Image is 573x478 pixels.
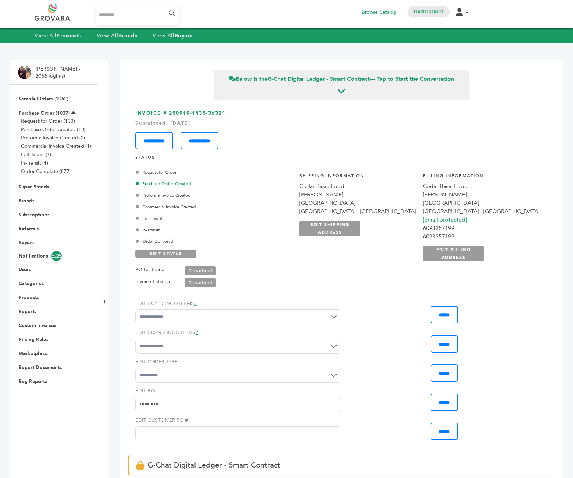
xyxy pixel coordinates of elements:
div: Fulfillment [137,215,280,222]
div: 6093357199 [423,224,539,232]
div: Commercial Invoice Created [137,204,280,210]
div: Submitted: [DATE] [135,120,547,127]
a: Brands [19,197,34,204]
a: Custom Invoices [19,322,56,329]
div: 6093357199 [423,232,539,241]
a: Order Complete (877) [21,168,71,175]
a: View AllBuyers [153,32,193,39]
a: Super Brands [19,183,49,190]
a: View AllBrands [97,32,137,39]
a: EDIT BILLING ADDRESS [423,246,484,261]
div: Cedar Basic Food [299,182,416,190]
a: ? [194,300,196,307]
a: Subscriptions [19,211,49,218]
div: [GEOGRAPHIC_DATA] [423,199,539,207]
a: Download [185,266,216,275]
a: Notifications5225 [19,251,90,261]
label: EDIT BUYER INCOTERMS [135,300,341,307]
a: ? [196,329,198,336]
strong: Brands [118,32,137,39]
label: PO for Brand [135,266,165,274]
a: Categories [19,280,44,287]
h4: Billing Information [423,173,539,182]
a: In-Transit (4) [21,160,48,166]
strong: G-Chat Digital Ledger - Smart Contract [268,75,370,83]
div: Cedar Basic Food [423,182,539,190]
label: EDIT BRAND INCOTERMS [135,329,341,336]
a: Export Documents [19,364,62,371]
label: EDIT CUSTOMER PO # [135,417,341,424]
strong: Products [56,32,81,39]
strong: Buyers [175,32,193,39]
a: Sample Orders (1062) [19,95,68,102]
a: EDIT SHIPPING ADDRESS [299,221,360,236]
div: [GEOGRAPHIC_DATA] - [GEOGRAPHIC_DATA] [299,207,416,216]
div: [GEOGRAPHIC_DATA] - [GEOGRAPHIC_DATA] [423,207,539,216]
a: Referrals [19,225,39,232]
div: Proforma Invoice Created [137,192,280,198]
a: Purchase Order (1037) [19,110,70,116]
div: Request for Order [137,169,280,175]
a: Marketplace [19,350,48,357]
a: Purchase Order Created (13) [21,126,85,133]
a: Products [19,294,39,301]
a: Fulfillment (7) [21,151,51,158]
a: Browse Catalog [362,8,396,16]
div: In-Transit [137,227,280,233]
span: G-Chat Digital Ledger - Smart Contract [148,460,280,470]
a: View AllProducts [35,32,81,39]
a: Dashboard [414,9,443,15]
label: EDIT ORDER TYPE [135,358,341,365]
a: Download [185,278,216,287]
div: Order Delivered [137,238,280,245]
a: Users [19,266,31,273]
h4: Shipping Information [299,173,416,182]
a: Pricing Rules [19,336,48,343]
div: [PERSON_NAME] [423,190,539,199]
a: Commercial Invoice Created (1) [21,143,91,150]
span: Below is the — Tap to Start the Conversation [229,75,454,83]
div: Purchase Order Created [137,181,280,187]
a: EDIT STATUS [135,250,196,258]
li: [PERSON_NAME] - 2056 login(s) [36,66,82,79]
a: Bug Reports [19,378,47,385]
label: Invoice Estimate [135,277,172,286]
div: [GEOGRAPHIC_DATA] [299,199,416,207]
label: EDIT BOL [135,388,341,394]
h3: INVOICE # 250919-1135-36321 [135,110,547,149]
h4: STATUS [135,154,547,164]
a: Request for Order (133) [21,118,75,124]
div: [PERSON_NAME] [299,190,416,199]
a: Proforma Invoice Created (2) [21,135,85,141]
input: Search... [96,5,179,25]
a: Buyers [19,239,34,246]
a: Reports [19,308,36,315]
a: [email protected] [423,216,467,224]
span: 5225 [51,251,62,261]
